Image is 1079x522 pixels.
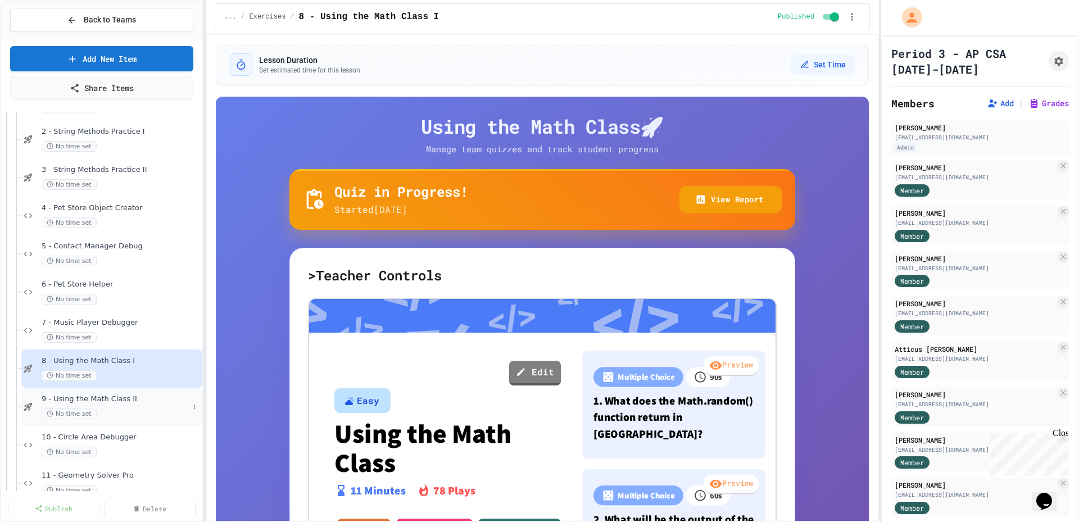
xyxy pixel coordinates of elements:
a: Share Items [10,76,193,100]
span: Member [900,412,924,423]
p: Using the Math Class [334,419,561,476]
p: 78 Plays [433,482,475,499]
div: [EMAIL_ADDRESS][DOMAIN_NAME] [895,400,1055,408]
div: [PERSON_NAME] [895,253,1055,264]
span: 5 - Contact Manager Debug [42,242,200,251]
a: Delete [104,501,196,516]
div: [EMAIL_ADDRESS][DOMAIN_NAME] [895,173,1055,181]
div: [PERSON_NAME] [895,389,1055,400]
span: No time set [42,485,97,496]
div: My Account [890,4,925,30]
button: Add [987,98,1014,109]
span: 11 - Geometry Solver Pro [42,471,200,480]
span: 8 - Using the Math Class I [42,356,200,366]
span: Exercises [250,12,286,21]
h2: Members [891,96,935,111]
span: Member [900,503,924,513]
button: View Report [679,186,782,214]
h4: Using the Math Class 🚀 [289,115,795,138]
p: Multiple Choice [618,371,675,383]
p: 60 s [709,489,722,501]
div: [PERSON_NAME] [895,435,1055,445]
div: [EMAIL_ADDRESS][DOMAIN_NAME] [895,309,1055,317]
span: 7 - Music Player Debugger [42,318,200,328]
span: Member [900,231,924,241]
div: [PERSON_NAME] [895,122,1066,133]
iframe: chat widget [1032,477,1068,511]
div: Easy [357,394,379,407]
p: Started [DATE] [334,203,468,216]
div: [PERSON_NAME] [895,480,1055,490]
span: | [1018,97,1024,110]
a: Add New Item [10,46,193,71]
span: No time set [42,332,97,343]
span: Member [900,321,924,332]
button: Grades [1028,98,1069,109]
iframe: chat widget [986,428,1068,476]
div: [EMAIL_ADDRESS][DOMAIN_NAME] [895,264,1055,273]
div: [EMAIL_ADDRESS][DOMAIN_NAME] [895,133,1066,142]
a: Publish [8,501,99,516]
span: 6 - Pet Store Helper [42,280,200,289]
span: 4 - Pet Store Object Creator [42,203,200,213]
button: Assignment Settings [1049,51,1069,71]
h1: Period 3 - AP CSA [DATE]-[DATE] [891,46,1044,77]
a: Edit [509,361,561,385]
span: 9 - Using the Math Class II [42,394,189,404]
div: Atticus [PERSON_NAME] [895,344,1055,354]
span: 3 - String Methods Practice II [42,165,200,175]
span: No time set [42,217,97,228]
span: No time set [42,370,97,381]
h5: > Teacher Controls [308,266,777,284]
span: No time set [42,256,97,266]
h3: Lesson Duration [259,55,360,66]
div: [PERSON_NAME] [895,208,1055,218]
button: Set Time [791,55,855,75]
span: No time set [42,294,97,305]
p: 11 Minutes [351,482,406,499]
span: Published [778,12,814,21]
p: 1. What does the Math.random() function return in [GEOGRAPHIC_DATA]? [593,392,754,442]
button: Back to Teams [10,8,193,32]
p: 90 s [709,371,722,383]
div: [PERSON_NAME] [895,298,1055,308]
div: Admin [895,143,916,152]
div: [EMAIL_ADDRESS][DOMAIN_NAME] [895,355,1055,363]
div: Preview [704,356,759,376]
span: Member [900,457,924,467]
span: ... [224,12,237,21]
span: Back to Teams [84,14,136,26]
span: Member [900,185,924,196]
span: 10 - Circle Area Debugger [42,433,200,442]
p: Multiple Choice [618,489,675,501]
span: No time set [42,408,97,419]
div: [PERSON_NAME] [895,162,1055,173]
span: Member [900,276,924,286]
span: No time set [42,447,97,457]
p: Manage team quizzes and track student progress [416,143,669,156]
span: 2 - String Methods Practice I [42,127,200,137]
span: No time set [42,179,97,190]
h5: Quiz in Progress! [334,183,468,201]
div: Chat with us now!Close [4,4,78,71]
div: [EMAIL_ADDRESS][DOMAIN_NAME] [895,491,1055,499]
div: Preview [704,474,759,494]
span: Member [900,367,924,377]
span: 8 - Using the Math Class I [299,10,439,24]
button: More options [189,401,200,412]
div: [EMAIL_ADDRESS][DOMAIN_NAME] [895,446,1055,454]
div: Content is published and visible to students [778,10,841,24]
div: [EMAIL_ADDRESS][DOMAIN_NAME] [895,219,1055,227]
span: No time set [42,141,97,152]
span: / [290,12,294,21]
p: Set estimated time for this lesson [259,66,360,75]
span: / [241,12,244,21]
